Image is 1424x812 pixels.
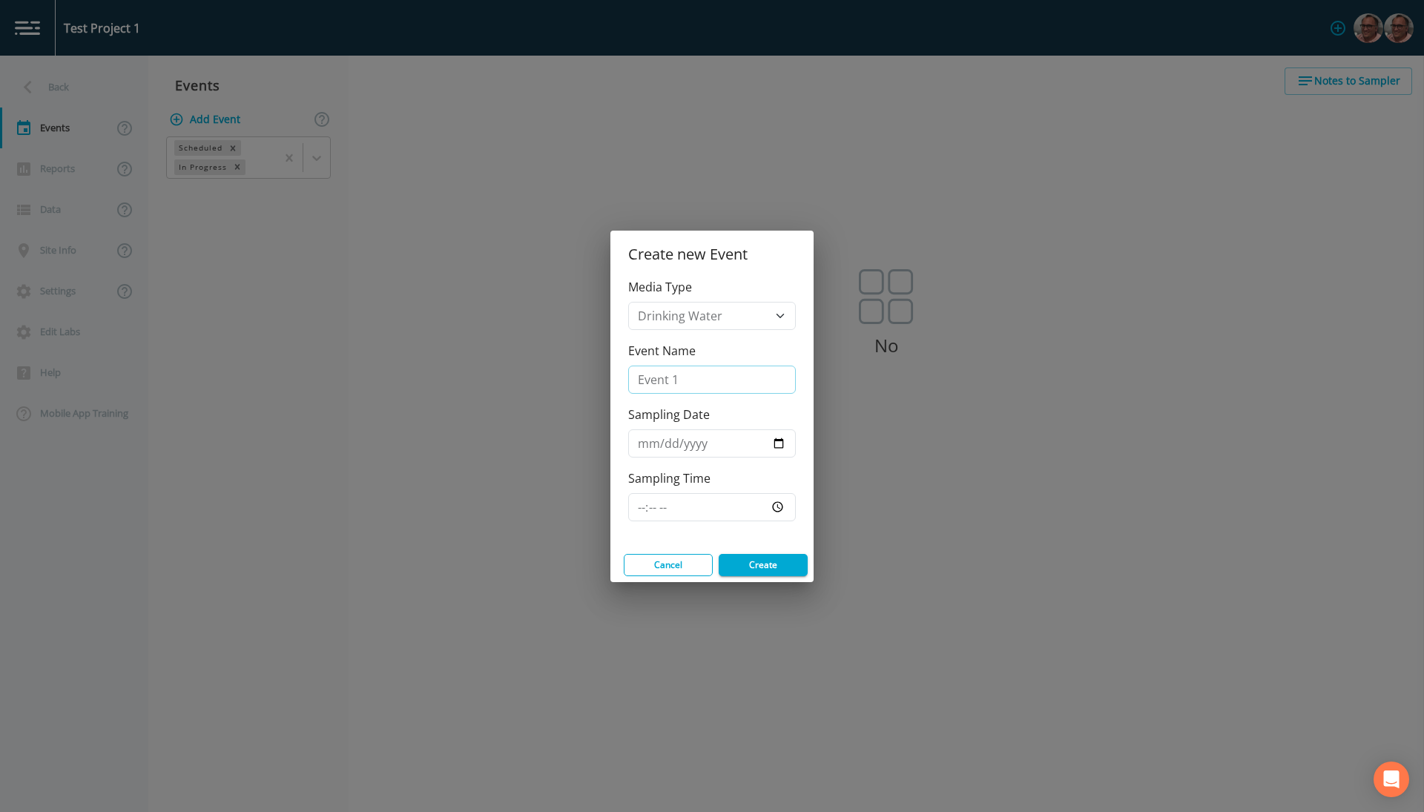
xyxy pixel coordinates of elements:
label: Sampling Date [628,406,710,423]
h2: Create new Event [610,231,814,278]
label: Media Type [628,278,692,296]
button: Create [719,554,808,576]
div: Open Intercom Messenger [1374,762,1409,797]
button: Cancel [624,554,713,576]
label: Event Name [628,342,696,360]
label: Sampling Time [628,469,711,487]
